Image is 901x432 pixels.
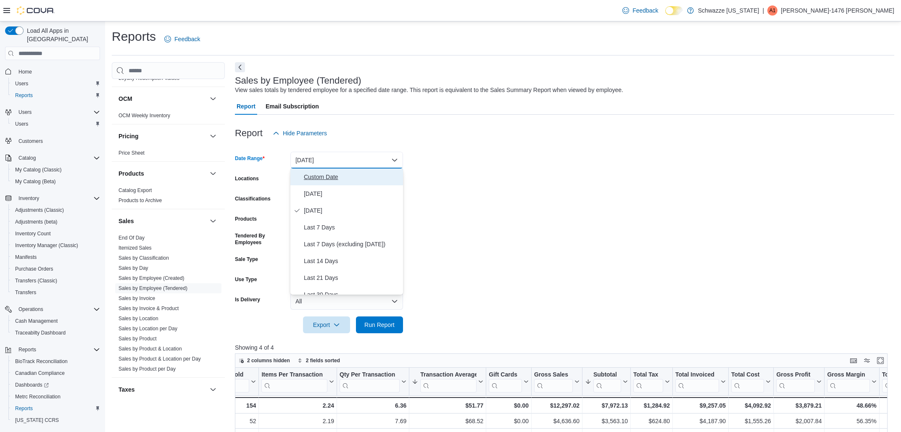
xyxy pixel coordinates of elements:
[412,400,483,411] div: $51.77
[15,230,51,237] span: Inventory Count
[12,119,100,129] span: Users
[119,169,144,178] h3: Products
[15,121,28,127] span: Users
[119,187,152,194] span: Catalog Export
[119,150,145,156] a: Price Sheet
[119,285,187,291] a: Sales by Employee (Tendered)
[8,327,103,339] button: Traceabilty Dashboard
[12,240,100,250] span: Inventory Manager (Classic)
[12,165,65,175] a: My Catalog (Classic)
[119,217,134,225] h3: Sales
[12,252,40,262] a: Manifests
[119,265,148,271] span: Sales by Day
[12,205,67,215] a: Adjustments (Classic)
[2,152,103,164] button: Catalog
[15,166,62,173] span: My Catalog (Classic)
[534,400,580,411] div: $12,297.02
[12,287,40,298] a: Transfers
[781,5,894,16] p: [PERSON_NAME]-1476 [PERSON_NAME]
[593,371,621,379] div: Subtotal
[119,275,184,281] a: Sales by Employee (Created)
[119,95,132,103] h3: OCM
[219,371,256,392] button: Net Sold
[8,275,103,287] button: Transfers (Classic)
[633,416,670,427] div: $624.80
[119,112,170,119] span: OCM Weekly Inventory
[776,371,815,379] div: Gross Profit
[8,379,103,391] a: Dashboards
[269,125,330,142] button: Hide Parameters
[15,193,42,203] button: Inventory
[675,371,719,379] div: Total Invoiced
[208,216,218,226] button: Sales
[12,90,100,100] span: Reports
[235,175,259,182] label: Locations
[235,296,260,303] label: Is Delivery
[15,277,57,284] span: Transfers (Classic)
[119,305,179,312] span: Sales by Invoice & Product
[675,371,719,392] div: Total Invoiced
[119,235,145,241] a: End Of Day
[8,403,103,414] button: Reports
[304,239,400,249] span: Last 7 Days (excluding [DATE])
[2,192,103,204] button: Inventory
[261,416,334,427] div: 2.19
[12,415,100,425] span: Washington CCRS
[8,414,103,426] button: [US_STATE] CCRS
[489,371,529,392] button: Gift Cards
[261,371,334,392] button: Items Per Transaction
[340,371,400,379] div: Qty Per Transaction
[112,148,225,161] div: Pricing
[15,254,37,261] span: Manifests
[12,217,100,227] span: Adjustments (beta)
[119,295,155,301] a: Sales by Invoice
[119,325,177,332] span: Sales by Location per Day
[15,66,100,76] span: Home
[827,400,876,411] div: 48.66%
[619,2,661,19] a: Feedback
[119,255,169,261] a: Sales by Classification
[8,204,103,216] button: Adjustments (Classic)
[15,393,61,400] span: Metrc Reconciliation
[340,371,400,392] div: Qty Per Transaction
[119,315,158,322] span: Sales by Location
[12,176,59,187] a: My Catalog (Beta)
[112,185,225,209] div: Products
[632,6,658,15] span: Feedback
[534,371,580,392] button: Gross Sales
[219,416,256,427] div: 52
[12,229,54,239] a: Inventory Count
[675,371,726,392] button: Total Invoiced
[2,344,103,356] button: Reports
[235,343,894,352] p: Showing 4 of 4
[340,416,406,427] div: 7.69
[489,400,529,411] div: $0.00
[304,189,400,199] span: [DATE]
[208,131,218,141] button: Pricing
[12,79,32,89] a: Users
[731,371,771,392] button: Total Cost
[2,65,103,77] button: Home
[15,193,100,203] span: Inventory
[489,371,522,392] div: Gift Card Sales
[119,316,158,321] a: Sales by Location
[12,316,61,326] a: Cash Management
[290,152,403,169] button: [DATE]
[304,256,400,266] span: Last 14 Days
[420,371,477,392] div: Transaction Average
[585,416,628,427] div: $3,563.10
[119,95,206,103] button: OCM
[489,416,529,427] div: $0.00
[12,264,57,274] a: Purchase Orders
[8,78,103,90] button: Users
[12,205,100,215] span: Adjustments (Classic)
[340,400,406,411] div: 6.36
[8,287,103,298] button: Transfers
[208,169,218,179] button: Products
[12,415,62,425] a: [US_STATE] CCRS
[8,251,103,263] button: Manifests
[119,385,206,394] button: Taxes
[534,371,573,392] div: Gross Sales
[776,416,822,427] div: $2,007.84
[15,370,65,377] span: Canadian Compliance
